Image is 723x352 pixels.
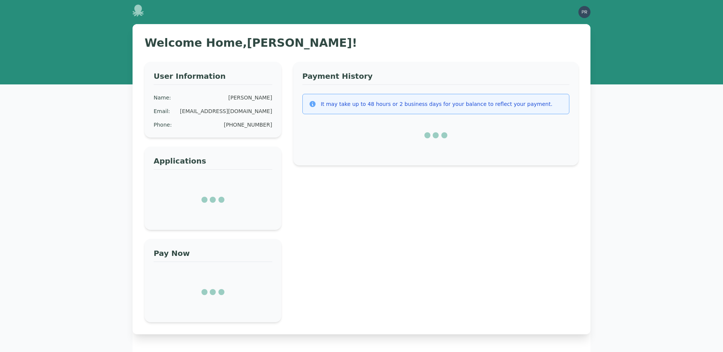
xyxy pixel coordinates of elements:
h3: Applications [154,156,272,170]
div: [PERSON_NAME] [228,94,272,101]
div: Name : [154,94,171,101]
div: Email : [154,107,170,115]
div: [PHONE_NUMBER] [224,121,272,129]
h1: Welcome Home, [PERSON_NAME] ! [145,36,578,50]
h3: User Information [154,71,272,85]
h3: Pay Now [154,248,272,262]
div: It may take up to 48 hours or 2 business days for your balance to reflect your payment. [321,100,552,108]
div: [EMAIL_ADDRESS][DOMAIN_NAME] [180,107,272,115]
h3: Payment History [302,71,569,85]
div: Phone : [154,121,172,129]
